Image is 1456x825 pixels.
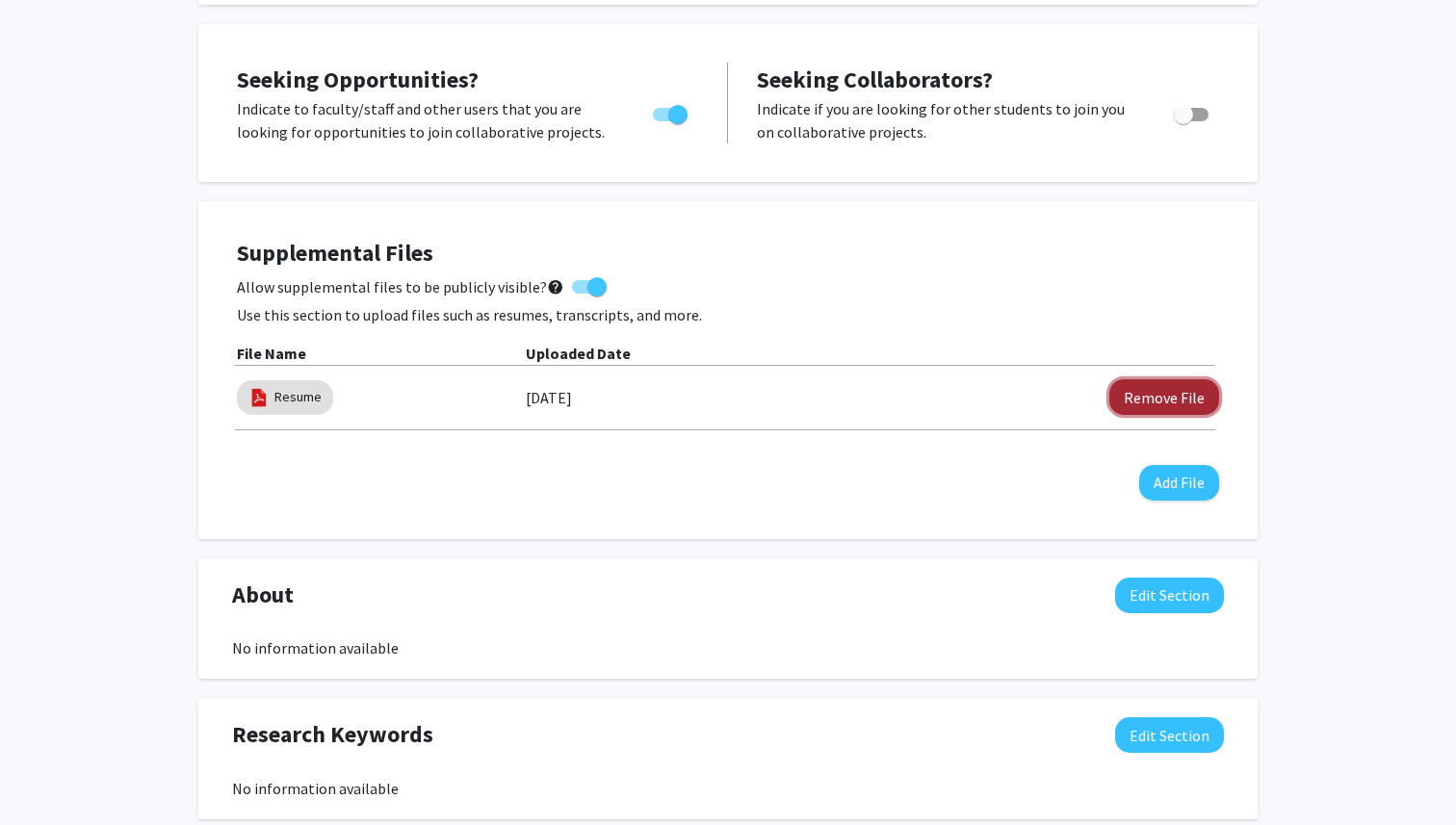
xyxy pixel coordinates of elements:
[237,303,1219,326] p: Use this section to upload files such as resumes, transcripts, and more.
[645,97,698,126] div: Toggle
[232,636,1224,659] div: No information available
[248,387,270,408] img: pdf_icon.png
[1115,717,1224,753] button: Edit Research Keywords
[526,381,572,414] label: [DATE]
[757,97,1137,143] p: Indicate if you are looking for other students to join you on collaborative projects.
[547,275,564,298] mat-icon: help
[14,738,82,811] iframe: Chat
[1115,578,1224,613] button: Edit About
[232,777,1224,800] div: No information available
[237,64,479,94] span: Seeking Opportunities?
[1166,97,1219,126] div: Toggle
[274,387,322,407] a: Resume
[526,344,631,363] b: Uploaded Date
[1139,465,1219,501] button: Add File
[232,717,433,752] span: Research Keywords
[1109,379,1219,415] button: Remove Resume File
[757,64,993,94] span: Seeking Collaborators?
[237,275,564,298] span: Allow supplemental files to be publicly visible?
[237,344,306,363] b: File Name
[237,97,616,143] p: Indicate to faculty/staff and other users that you are looking for opportunities to join collabor...
[232,578,294,612] span: About
[237,240,1219,268] h4: Supplemental Files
